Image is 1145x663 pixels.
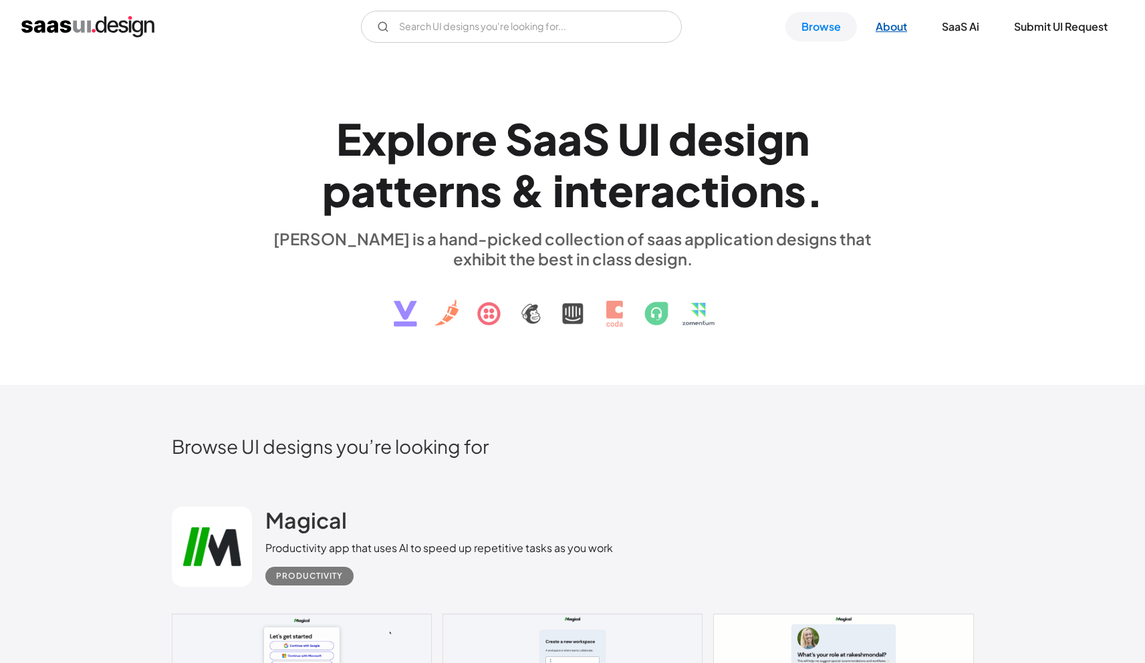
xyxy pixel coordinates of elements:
[759,164,784,216] div: n
[719,164,731,216] div: i
[455,113,471,164] div: r
[668,113,697,164] div: d
[860,12,923,41] a: About
[785,12,857,41] a: Browse
[336,113,362,164] div: E
[784,164,806,216] div: s
[362,113,386,164] div: x
[370,269,775,338] img: text, icon, saas logo
[21,16,154,37] a: home
[533,113,557,164] div: a
[998,12,1124,41] a: Submit UI Request
[505,113,533,164] div: S
[634,164,650,216] div: r
[376,164,394,216] div: t
[553,164,564,216] div: i
[510,164,545,216] div: &
[265,507,347,533] h2: Magical
[564,164,590,216] div: n
[265,113,880,216] h1: Explore SaaS UI design patterns & interactions.
[757,113,784,164] div: g
[276,568,343,584] div: Productivity
[361,11,682,43] form: Email Form
[582,113,610,164] div: S
[557,113,582,164] div: a
[745,113,757,164] div: i
[480,164,502,216] div: s
[731,164,759,216] div: o
[471,113,497,164] div: e
[701,164,719,216] div: t
[618,113,648,164] div: U
[386,113,415,164] div: p
[426,113,455,164] div: o
[361,11,682,43] input: Search UI designs you're looking for...
[438,164,455,216] div: r
[926,12,995,41] a: SaaS Ai
[412,164,438,216] div: e
[415,113,426,164] div: l
[723,113,745,164] div: s
[351,164,376,216] div: a
[394,164,412,216] div: t
[608,164,634,216] div: e
[650,164,675,216] div: a
[697,113,723,164] div: e
[172,434,974,458] h2: Browse UI designs you’re looking for
[648,113,660,164] div: I
[265,507,347,540] a: Magical
[806,164,823,216] div: .
[675,164,701,216] div: c
[784,113,809,164] div: n
[590,164,608,216] div: t
[455,164,480,216] div: n
[322,164,351,216] div: p
[265,229,880,269] div: [PERSON_NAME] is a hand-picked collection of saas application designs that exhibit the best in cl...
[265,540,613,556] div: Productivity app that uses AI to speed up repetitive tasks as you work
